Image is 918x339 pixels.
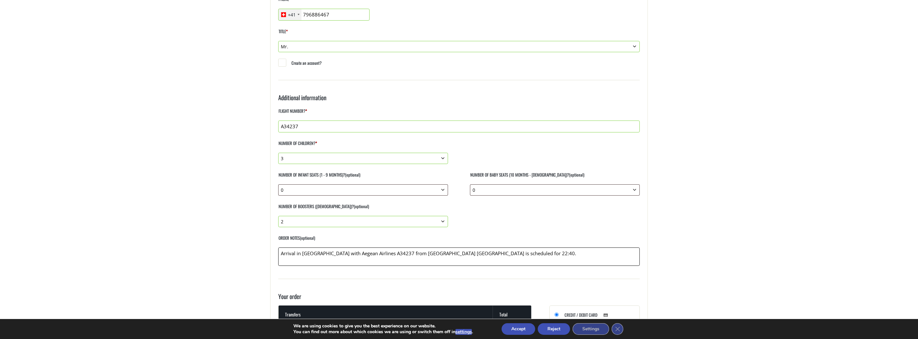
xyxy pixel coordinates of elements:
label: Number of infant seats (1 - 9 months)? [278,170,448,184]
th: Transfers [279,305,493,323]
button: settings [455,329,472,335]
span: (optional) [354,203,369,209]
label: Credit / Debit Card [565,311,612,324]
input: Please type your flight number [278,121,640,132]
span: (optional) [345,171,360,178]
label: Number of boosters ([DEMOGRAPHIC_DATA])? [278,202,448,216]
label: Number of baby seats (10 months - [DEMOGRAPHIC_DATA])? [470,170,640,184]
label: Number of children? [278,139,448,153]
span: (optional) [569,171,584,178]
label: Title [278,27,640,41]
label: Order notes [278,234,640,247]
label: Flight number? [278,107,640,121]
button: Reject [538,323,570,335]
h3: Your order [278,292,640,305]
p: You can find out more about which cookies we are using or switch them off in . [293,329,473,335]
button: Close GDPR Cookie Banner [612,323,623,335]
img: Credit / Debit Card [600,311,612,319]
p: We are using cookies to give you the best experience on our website. [293,323,473,329]
h3: Additional information [278,93,640,107]
span: Create an account? [291,60,321,66]
button: Settings [573,323,609,335]
button: Accept [502,323,535,335]
div: Telephone country code [279,9,301,20]
span: (optional) [300,235,315,241]
th: Total [493,305,531,323]
div: +41 [288,11,296,18]
input: 078 123 45 67 [278,9,370,21]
